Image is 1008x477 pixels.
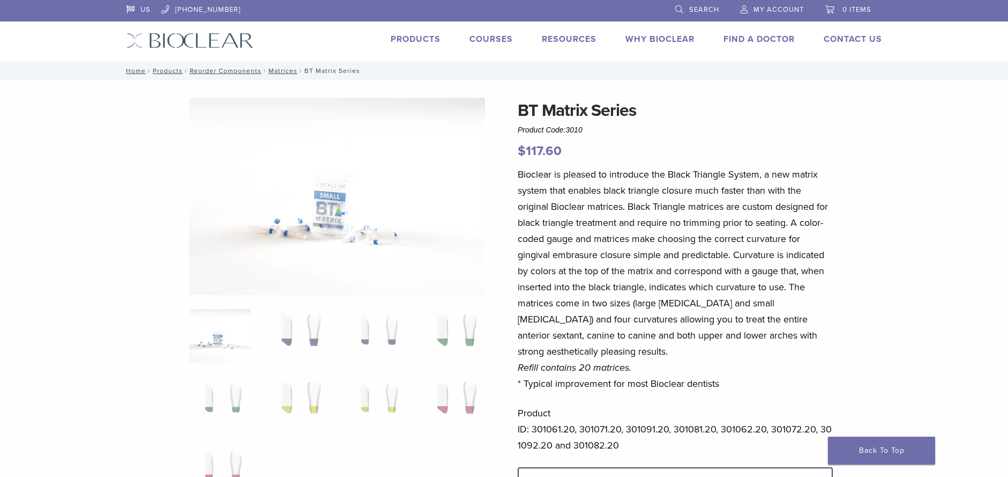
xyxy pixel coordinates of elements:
[267,377,328,430] img: BT Matrix Series - Image 6
[824,34,882,45] a: Contact Us
[723,34,795,45] a: Find A Doctor
[189,309,251,363] img: Anterior-Black-Triangle-Series-Matrices-324x324.jpg
[267,309,328,363] img: BT Matrix Series - Image 2
[518,143,562,159] bdi: 117.60
[123,67,146,75] a: Home
[423,377,484,430] img: BT Matrix Series - Image 8
[345,309,407,363] img: BT Matrix Series - Image 3
[423,309,484,363] img: BT Matrix Series - Image 4
[190,67,262,75] a: Reorder Components
[268,67,297,75] a: Matrices
[625,34,695,45] a: Why Bioclear
[126,33,253,48] img: Bioclear
[262,68,268,74] span: /
[189,98,485,296] img: Anterior Black Triangle Series Matrices
[753,5,804,14] span: My Account
[518,143,526,159] span: $
[345,377,407,430] img: BT Matrix Series - Image 7
[842,5,871,14] span: 0 items
[518,98,833,123] h1: BT Matrix Series
[828,437,935,465] a: Back To Top
[518,126,583,134] span: Product Code:
[542,34,596,45] a: Resources
[183,68,190,74] span: /
[518,166,833,392] p: Bioclear is pleased to introduce the Black Triangle System, a new matrix system that enables blac...
[689,5,719,14] span: Search
[146,68,153,74] span: /
[391,34,440,45] a: Products
[518,362,631,373] em: Refill contains 20 matrices.
[469,34,513,45] a: Courses
[518,405,833,453] p: Product ID: 301061.20, 301071.20, 301091.20, 301081.20, 301062.20, 301072.20, 301092.20 and 30108...
[189,377,251,430] img: BT Matrix Series - Image 5
[297,68,304,74] span: /
[118,61,890,80] nav: BT Matrix Series
[153,67,183,75] a: Products
[566,126,583,134] span: 3010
